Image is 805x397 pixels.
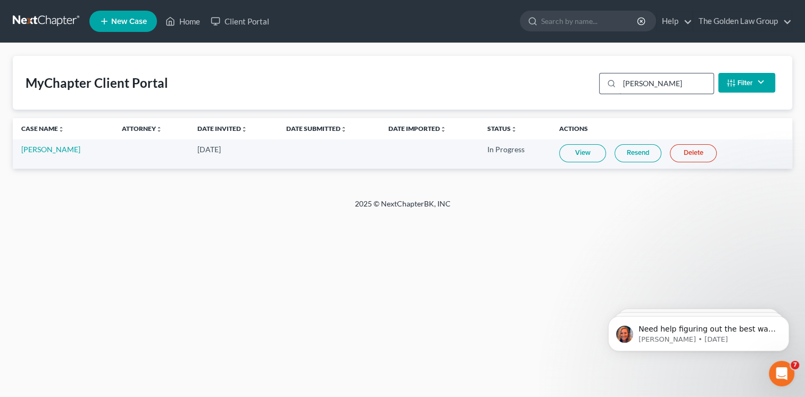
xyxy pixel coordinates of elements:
[592,294,805,368] iframe: Intercom notifications message
[511,126,517,133] i: unfold_more
[388,125,446,133] a: Date Importedunfold_more
[769,361,794,386] iframe: Intercom live chat
[197,125,247,133] a: Date Invitedunfold_more
[21,125,64,133] a: Case Nameunfold_more
[791,361,799,369] span: 7
[205,12,275,31] a: Client Portal
[559,144,606,162] a: View
[111,18,147,26] span: New Case
[58,126,64,133] i: unfold_more
[657,12,692,31] a: Help
[160,12,205,31] a: Home
[718,73,775,93] button: Filter
[26,75,168,92] div: MyChapter Client Portal
[286,125,347,133] a: Date Submittedunfold_more
[541,11,638,31] input: Search by name...
[341,126,347,133] i: unfold_more
[241,126,247,133] i: unfold_more
[551,118,792,139] th: Actions
[122,125,162,133] a: Attorneyunfold_more
[156,126,162,133] i: unfold_more
[615,144,661,162] a: Resend
[693,12,792,31] a: The Golden Law Group
[619,73,713,94] input: Search...
[479,139,551,169] td: In Progress
[440,126,446,133] i: unfold_more
[197,145,221,154] span: [DATE]
[99,198,706,218] div: 2025 © NextChapterBK, INC
[487,125,517,133] a: Statusunfold_more
[670,144,717,162] a: Delete
[21,145,80,154] a: [PERSON_NAME]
